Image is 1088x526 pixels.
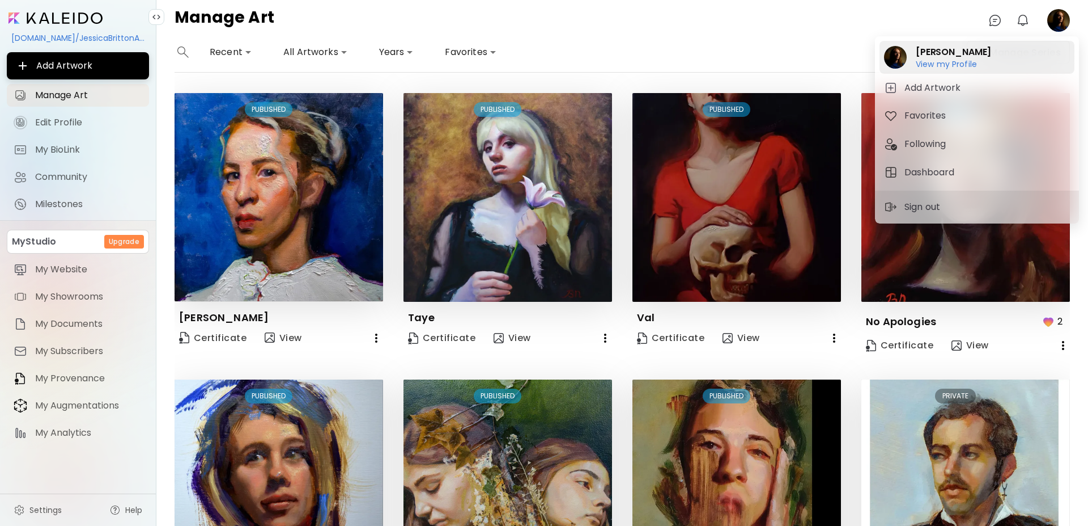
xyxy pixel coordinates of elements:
[884,166,898,179] img: tab
[916,45,991,59] h2: [PERSON_NAME]
[879,77,1074,99] button: tabAdd Artwork
[884,81,898,95] img: tab
[884,200,898,214] img: sign-out
[904,109,949,123] h5: Favorites
[879,104,1074,127] button: tabFavorites
[916,59,991,69] h6: View my Profile
[879,133,1074,155] button: tabFollowing
[879,196,948,218] button: sign-outSign out
[904,81,964,95] h5: Add Artwork
[904,166,958,179] h5: Dashboard
[884,109,898,123] img: tab
[884,137,898,151] img: tab
[879,161,1074,184] button: tabDashboard
[904,137,949,151] h5: Following
[904,200,943,214] p: Sign out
